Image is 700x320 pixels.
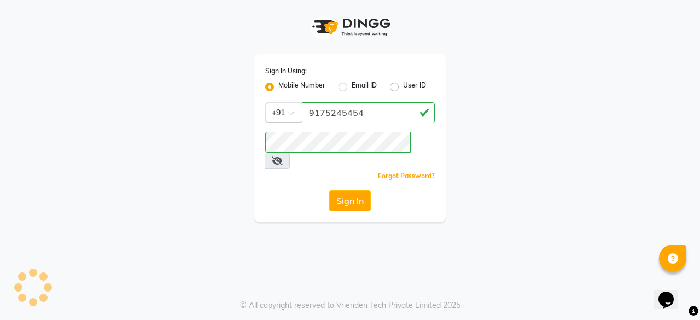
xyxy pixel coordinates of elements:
input: Username [302,102,435,123]
label: User ID [403,80,426,94]
button: Sign In [329,190,371,211]
label: Email ID [352,80,377,94]
label: Sign In Using: [265,66,307,76]
iframe: chat widget [654,276,689,309]
a: Forgot Password? [378,172,435,180]
input: Username [265,132,411,153]
label: Mobile Number [278,80,325,94]
img: logo1.svg [306,11,394,43]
